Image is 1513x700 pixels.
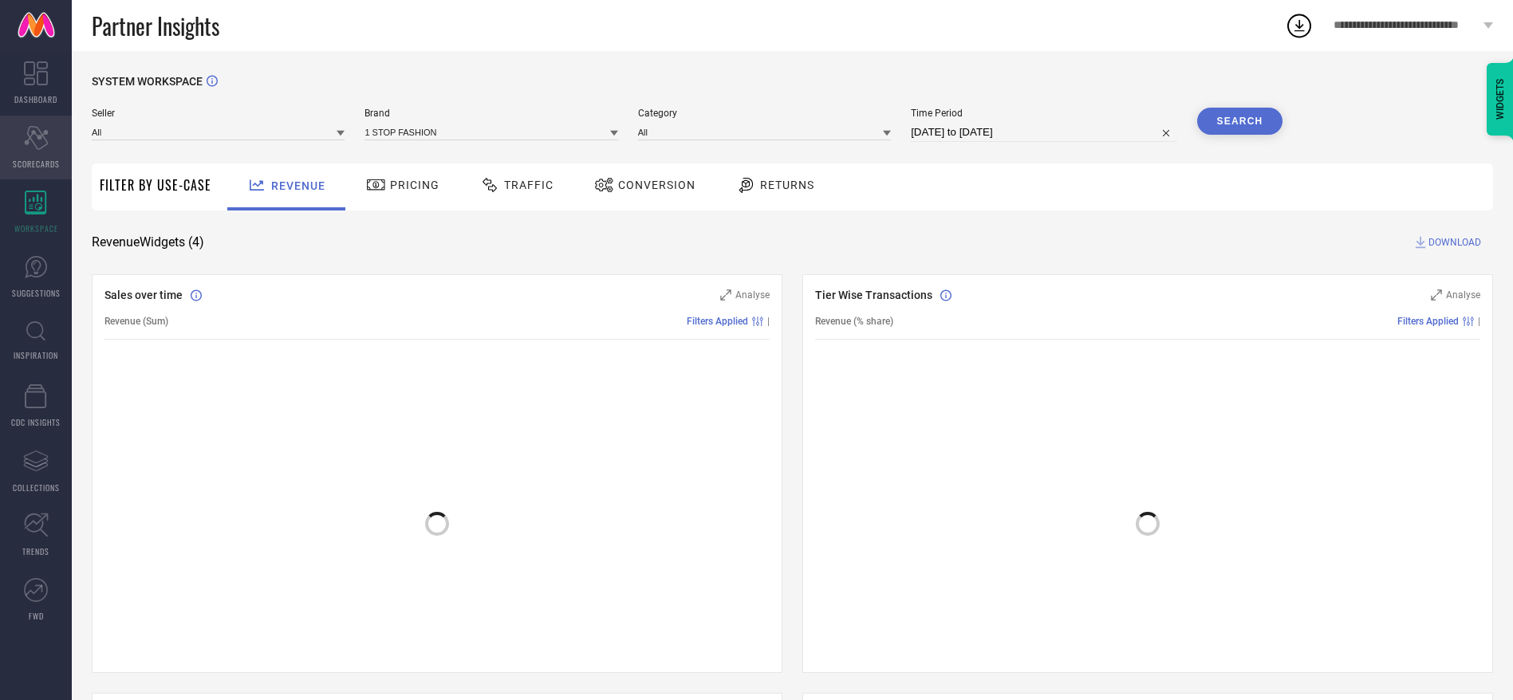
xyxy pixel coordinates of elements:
[911,123,1176,142] input: Select time period
[104,316,168,327] span: Revenue (Sum)
[1446,289,1480,301] span: Analyse
[720,289,731,301] svg: Zoom
[92,75,203,88] span: SYSTEM WORKSPACE
[13,158,60,170] span: SCORECARDS
[1478,316,1480,327] span: |
[22,545,49,557] span: TRENDS
[1197,108,1283,135] button: Search
[735,289,770,301] span: Analyse
[687,316,748,327] span: Filters Applied
[1285,11,1314,40] div: Open download list
[13,482,60,494] span: COLLECTIONS
[14,93,57,105] span: DASHBOARD
[618,179,695,191] span: Conversion
[100,175,211,195] span: Filter By Use-Case
[271,179,325,192] span: Revenue
[92,234,204,250] span: Revenue Widgets ( 4 )
[638,108,891,119] span: Category
[1431,289,1442,301] svg: Zoom
[29,610,44,622] span: FWD
[1397,316,1459,327] span: Filters Applied
[767,316,770,327] span: |
[11,416,61,428] span: CDC INSIGHTS
[12,287,61,299] span: SUGGESTIONS
[364,108,617,119] span: Brand
[911,108,1176,119] span: Time Period
[760,179,814,191] span: Returns
[390,179,439,191] span: Pricing
[815,316,893,327] span: Revenue (% share)
[14,222,58,234] span: WORKSPACE
[1428,234,1481,250] span: DOWNLOAD
[504,179,554,191] span: Traffic
[104,289,183,301] span: Sales over time
[92,108,345,119] span: Seller
[14,349,58,361] span: INSPIRATION
[92,10,219,42] span: Partner Insights
[815,289,932,301] span: Tier Wise Transactions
